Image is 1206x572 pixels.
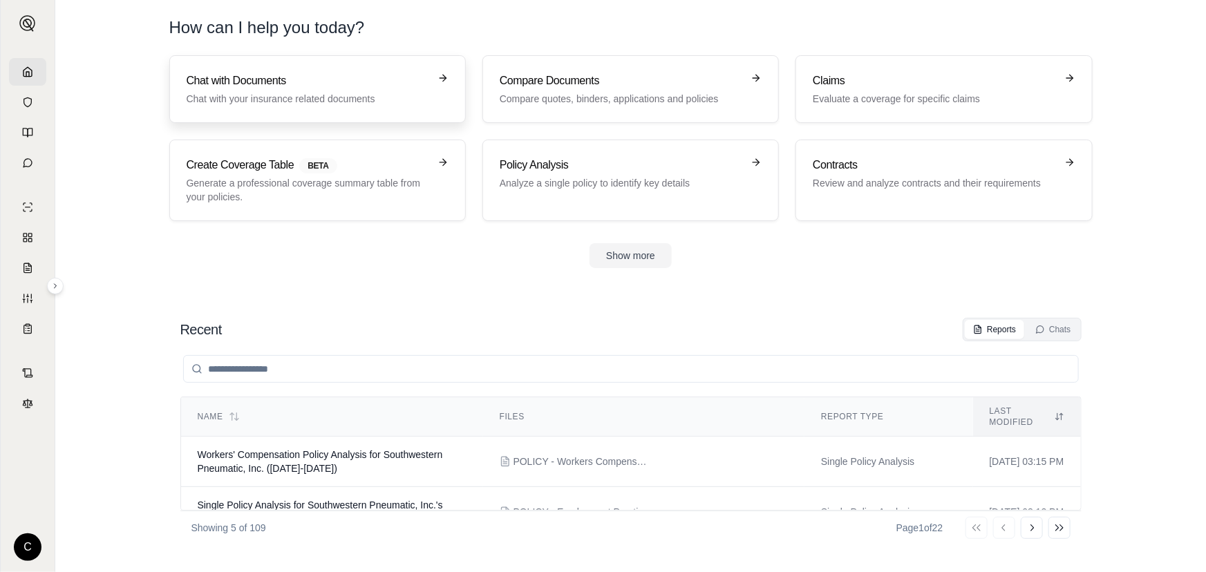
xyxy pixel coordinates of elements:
[198,499,443,524] span: Single Policy Analysis for Southwestern Pneumatic, Inc.'s Employment Practices Liability Policy 2...
[187,157,429,173] h3: Create Coverage Table
[9,88,46,116] a: Documents Vault
[9,359,46,387] a: Contract Analysis
[500,73,742,89] h3: Compare Documents
[47,278,64,294] button: Expand sidebar
[896,521,943,535] div: Page 1 of 22
[187,92,429,106] p: Chat with your insurance related documents
[973,487,1081,537] td: [DATE] 03:12 PM
[483,397,804,437] th: Files
[169,140,466,221] a: Create Coverage TableBETAGenerate a professional coverage summary table from your policies.
[19,15,36,32] img: Expand sidebar
[9,193,46,221] a: Single Policy
[973,324,1016,335] div: Reports
[804,397,973,437] th: Report Type
[973,437,1081,487] td: [DATE] 03:15 PM
[9,254,46,282] a: Claim Coverage
[813,157,1055,173] h3: Contracts
[169,55,466,123] a: Chat with DocumentsChat with your insurance related documents
[965,320,1024,339] button: Reports
[590,243,672,268] button: Show more
[198,449,443,474] span: Workers' Compensation Policy Analysis for Southwestern Pneumatic, Inc. (2024-2025)
[500,157,742,173] h3: Policy Analysis
[482,140,779,221] a: Policy AnalysisAnalyze a single policy to identify key details
[813,92,1055,106] p: Evaluate a coverage for specific claims
[169,17,1093,39] h1: How can I help you today?
[299,158,337,173] span: BETA
[1027,320,1079,339] button: Chats
[813,73,1055,89] h3: Claims
[9,390,46,417] a: Legal Search Engine
[482,55,779,123] a: Compare DocumentsCompare quotes, binders, applications and policies
[500,92,742,106] p: Compare quotes, binders, applications and policies
[14,10,41,37] button: Expand sidebar
[187,176,429,204] p: Generate a professional coverage summary table from your policies.
[9,224,46,251] a: Policy Comparisons
[198,411,467,422] div: Name
[9,285,46,312] a: Custom Report
[191,521,266,535] p: Showing 5 of 109
[804,487,973,537] td: Single Policy Analysis
[804,437,973,487] td: Single Policy Analysis
[9,58,46,86] a: Home
[795,140,1092,221] a: ContractsReview and analyze contracts and their requirements
[14,533,41,561] div: C
[990,406,1064,428] div: Last modified
[9,149,46,177] a: Chat
[187,73,429,89] h3: Chat with Documents
[813,176,1055,190] p: Review and analyze contracts and their requirements
[514,505,652,519] span: POLICY - Employment Practices Liability 24-25 (1).pdf
[180,320,222,339] h2: Recent
[500,176,742,190] p: Analyze a single policy to identify key details
[1035,324,1071,335] div: Chats
[9,119,46,146] a: Prompt Library
[9,315,46,343] a: Coverage Table
[514,455,652,468] span: POLICY - Workers Compensation 24-25 (1).pdf
[795,55,1092,123] a: ClaimsEvaluate a coverage for specific claims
